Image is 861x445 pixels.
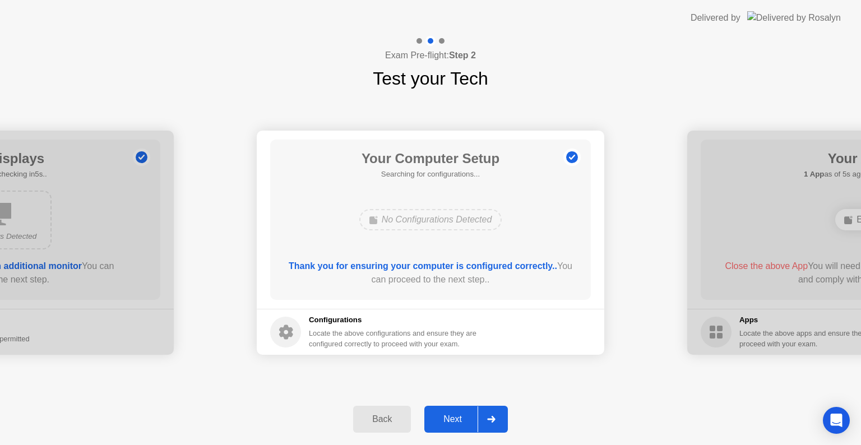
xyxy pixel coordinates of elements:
div: Open Intercom Messenger [823,407,850,434]
b: Step 2 [449,50,476,60]
img: Delivered by Rosalyn [747,11,841,24]
h1: Test your Tech [373,65,488,92]
div: Delivered by [691,11,740,25]
div: Next [428,414,478,424]
button: Back [353,406,411,433]
h1: Your Computer Setup [362,149,499,169]
button: Next [424,406,508,433]
div: Back [357,414,408,424]
h5: Searching for configurations... [362,169,499,180]
b: Thank you for ensuring your computer is configured correctly.. [289,261,557,271]
div: No Configurations Detected [359,209,502,230]
h5: Configurations [309,314,479,326]
div: You can proceed to the next step.. [286,259,575,286]
div: Locate the above configurations and ensure they are configured correctly to proceed with your exam. [309,328,479,349]
h4: Exam Pre-flight: [385,49,476,62]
